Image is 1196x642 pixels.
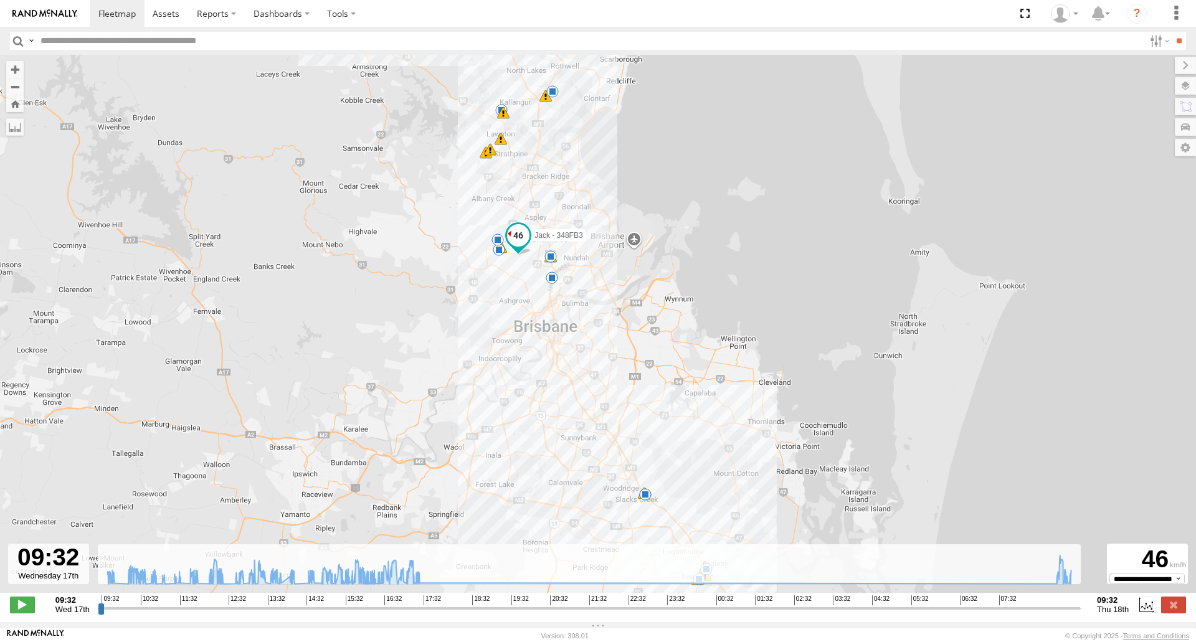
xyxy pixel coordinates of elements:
[755,595,772,605] span: 01:32
[589,595,607,605] span: 21:32
[268,595,285,605] span: 13:32
[229,595,246,605] span: 12:32
[55,595,90,605] strong: 09:32
[1123,632,1189,640] a: Terms and Conditions
[306,595,324,605] span: 14:32
[1065,632,1189,640] div: © Copyright 2025 -
[1046,4,1083,23] div: Marco DiBenedetto
[10,597,35,613] label: Play/Stop
[667,595,685,605] span: 23:32
[6,95,24,112] button: Zoom Home
[102,595,119,605] span: 09:32
[1109,545,1186,574] div: 46
[541,632,589,640] div: Version: 308.01
[141,595,158,605] span: 10:32
[1175,139,1196,156] label: Map Settings
[1145,32,1172,50] label: Search Filter Options
[1161,597,1186,613] label: Close
[833,595,850,605] span: 03:32
[26,32,36,50] label: Search Query
[1097,605,1129,614] span: Thu 18th Sep 2025
[511,595,529,605] span: 19:32
[911,595,929,605] span: 05:32
[716,595,734,605] span: 00:32
[872,595,890,605] span: 04:32
[999,595,1017,605] span: 07:32
[794,595,812,605] span: 02:32
[495,104,508,116] div: 5
[424,595,441,605] span: 17:32
[12,9,77,18] img: rand-logo.svg
[7,630,64,642] a: Visit our Website
[6,61,24,78] button: Zoom in
[1097,595,1129,605] strong: 09:32
[6,78,24,95] button: Zoom out
[472,595,490,605] span: 18:32
[629,595,646,605] span: 22:32
[384,595,402,605] span: 16:32
[960,595,977,605] span: 06:32
[1127,4,1147,24] i: ?
[346,595,363,605] span: 15:32
[539,90,552,102] div: 8
[6,118,24,136] label: Measure
[638,487,650,499] div: 11
[550,595,567,605] span: 20:32
[497,106,510,119] div: 10
[534,230,582,239] span: Jack - 348FB3
[180,595,197,605] span: 11:32
[55,605,90,614] span: Wed 17th Sep 2025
